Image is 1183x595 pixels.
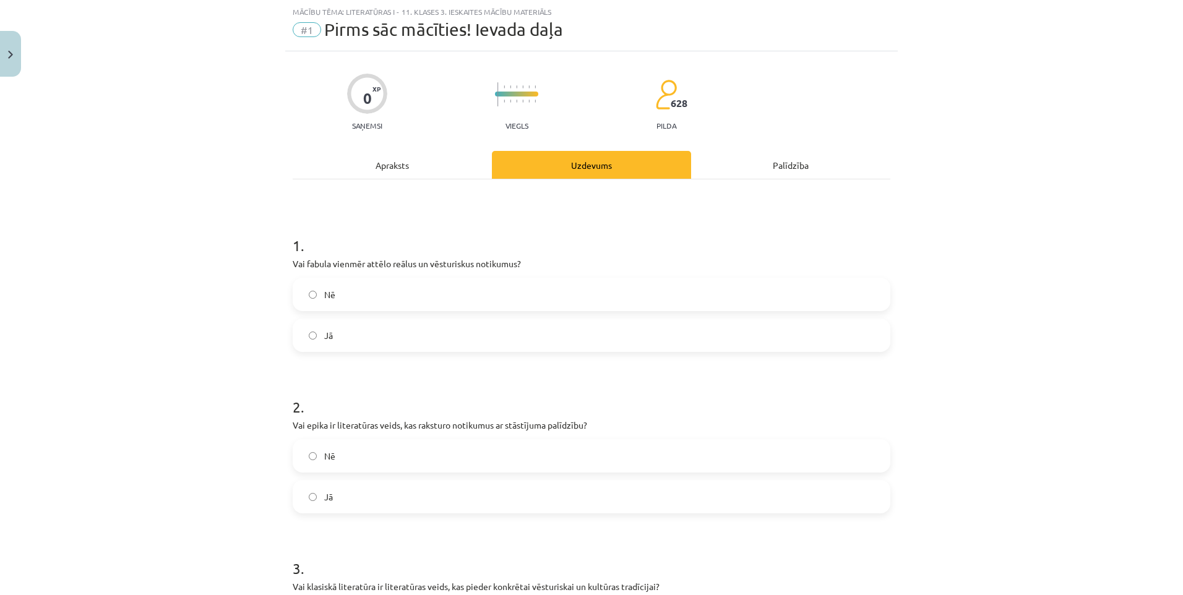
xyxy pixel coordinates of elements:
h1: 2 . [293,377,890,415]
span: XP [372,85,381,92]
img: students-c634bb4e5e11cddfef0936a35e636f08e4e9abd3cc4e673bd6f9a4125e45ecb1.svg [655,79,677,110]
p: pilda [656,121,676,130]
img: icon-short-line-57e1e144782c952c97e751825c79c345078a6d821885a25fce030b3d8c18986b.svg [510,100,511,103]
img: icon-short-line-57e1e144782c952c97e751825c79c345078a6d821885a25fce030b3d8c18986b.svg [522,100,523,103]
span: Jā [324,490,333,503]
img: icon-close-lesson-0947bae3869378f0d4975bcd49f059093ad1ed9edebbc8119c70593378902aed.svg [8,51,13,59]
div: Apraksts [293,151,492,179]
div: 0 [363,90,372,107]
img: icon-short-line-57e1e144782c952c97e751825c79c345078a6d821885a25fce030b3d8c18986b.svg [528,100,530,103]
img: icon-short-line-57e1e144782c952c97e751825c79c345078a6d821885a25fce030b3d8c18986b.svg [516,85,517,88]
h1: 1 . [293,215,890,254]
p: Vai klasiskā literatūra ir literatūras veids, kas pieder konkrētai vēsturiskai un kultūras tradīc... [293,580,890,593]
input: Jā [309,332,317,340]
span: Nē [324,288,335,301]
div: Mācību tēma: Literatūras i - 11. klases 3. ieskaites mācību materiāls [293,7,890,16]
img: icon-short-line-57e1e144782c952c97e751825c79c345078a6d821885a25fce030b3d8c18986b.svg [516,100,517,103]
h1: 3 . [293,538,890,576]
span: 628 [671,98,687,109]
div: Palīdzība [691,151,890,179]
p: Vai fabula vienmēr attēlo reālus un vēsturiskus notikumus? [293,257,890,270]
input: Jā [309,493,317,501]
div: Uzdevums [492,151,691,179]
span: Nē [324,450,335,463]
img: icon-short-line-57e1e144782c952c97e751825c79c345078a6d821885a25fce030b3d8c18986b.svg [535,85,536,88]
img: icon-short-line-57e1e144782c952c97e751825c79c345078a6d821885a25fce030b3d8c18986b.svg [504,100,505,103]
span: Pirms sāc mācīties! Ievada daļa [324,19,563,40]
span: Jā [324,329,333,342]
img: icon-long-line-d9ea69661e0d244f92f715978eff75569469978d946b2353a9bb055b3ed8787d.svg [497,82,499,106]
p: Vai epika ir literatūras veids, kas raksturo notikumus ar stāstījuma palīdzību? [293,419,890,432]
input: Nē [309,291,317,299]
img: icon-short-line-57e1e144782c952c97e751825c79c345078a6d821885a25fce030b3d8c18986b.svg [504,85,505,88]
p: Saņemsi [347,121,387,130]
img: icon-short-line-57e1e144782c952c97e751825c79c345078a6d821885a25fce030b3d8c18986b.svg [535,100,536,103]
input: Nē [309,452,317,460]
img: icon-short-line-57e1e144782c952c97e751825c79c345078a6d821885a25fce030b3d8c18986b.svg [510,85,511,88]
span: #1 [293,22,321,37]
img: icon-short-line-57e1e144782c952c97e751825c79c345078a6d821885a25fce030b3d8c18986b.svg [528,85,530,88]
img: icon-short-line-57e1e144782c952c97e751825c79c345078a6d821885a25fce030b3d8c18986b.svg [522,85,523,88]
p: Viegls [505,121,528,130]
